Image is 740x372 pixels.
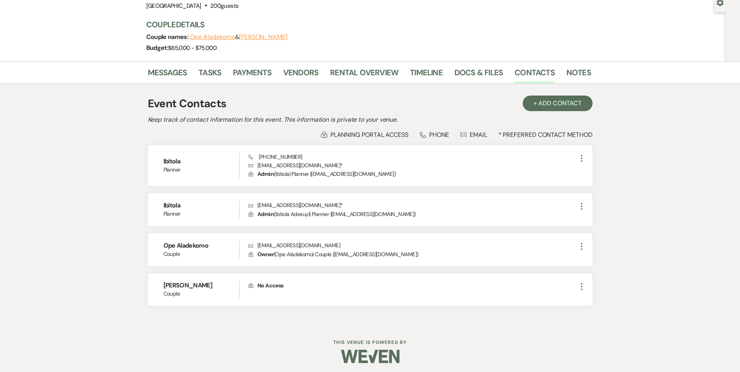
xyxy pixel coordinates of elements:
[163,241,240,250] h6: Ope Aladekomo
[248,241,577,250] p: [EMAIL_ADDRESS][DOMAIN_NAME]
[330,66,398,83] a: Rental Overview
[148,96,227,112] h1: Event Contacts
[239,34,287,40] button: [PERSON_NAME]
[146,19,583,30] h3: Couple Details
[248,210,577,218] p: ( Ibitola Adesuyi | Planner | [EMAIL_ADDRESS][DOMAIN_NAME] )
[163,166,240,174] span: Planner
[257,211,274,218] span: Admin
[210,2,238,10] span: 200 guests
[283,66,318,83] a: Vendors
[146,33,190,41] span: Couple names:
[454,66,503,83] a: Docs & Files
[410,66,443,83] a: Timeline
[190,34,235,40] button: Ope Aladekomo
[148,66,187,83] a: Messages
[420,131,449,139] div: Phone
[523,96,593,111] button: + Add Contact
[257,251,274,258] span: Owner
[321,131,408,139] div: Planning Portal Access
[146,2,201,10] span: [GEOGRAPHIC_DATA]
[163,157,240,166] h6: Ibitola
[163,250,240,258] span: Couple
[257,170,274,177] span: Admin
[248,153,302,160] span: [PHONE_NUMBER]
[257,282,284,289] span: No Access
[248,201,577,209] p: [EMAIL_ADDRESS][DOMAIN_NAME] *
[460,131,487,139] div: Email
[248,161,577,170] p: [EMAIL_ADDRESS][DOMAIN_NAME] *
[566,66,591,83] a: Notes
[163,281,240,290] h6: [PERSON_NAME]
[190,33,287,41] span: &
[148,115,593,124] h2: Keep track of contact information for this event. This information is private to your venue.
[248,170,577,178] p: ( Ibitola | Planner | [EMAIL_ADDRESS][DOMAIN_NAME] )
[146,44,169,52] span: Budget:
[199,66,221,83] a: Tasks
[163,201,240,210] h6: Ibitola
[168,44,216,52] span: $65,000 - $75,000
[248,250,577,259] p: ( Ope Aladekomo | Couple | [EMAIL_ADDRESS][DOMAIN_NAME] )
[163,210,240,218] span: Planner
[515,66,555,83] a: Contacts
[233,66,272,83] a: Payments
[163,290,240,298] span: Couple
[341,343,399,370] img: Weven Logo
[148,131,593,139] div: * Preferred Contact Method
